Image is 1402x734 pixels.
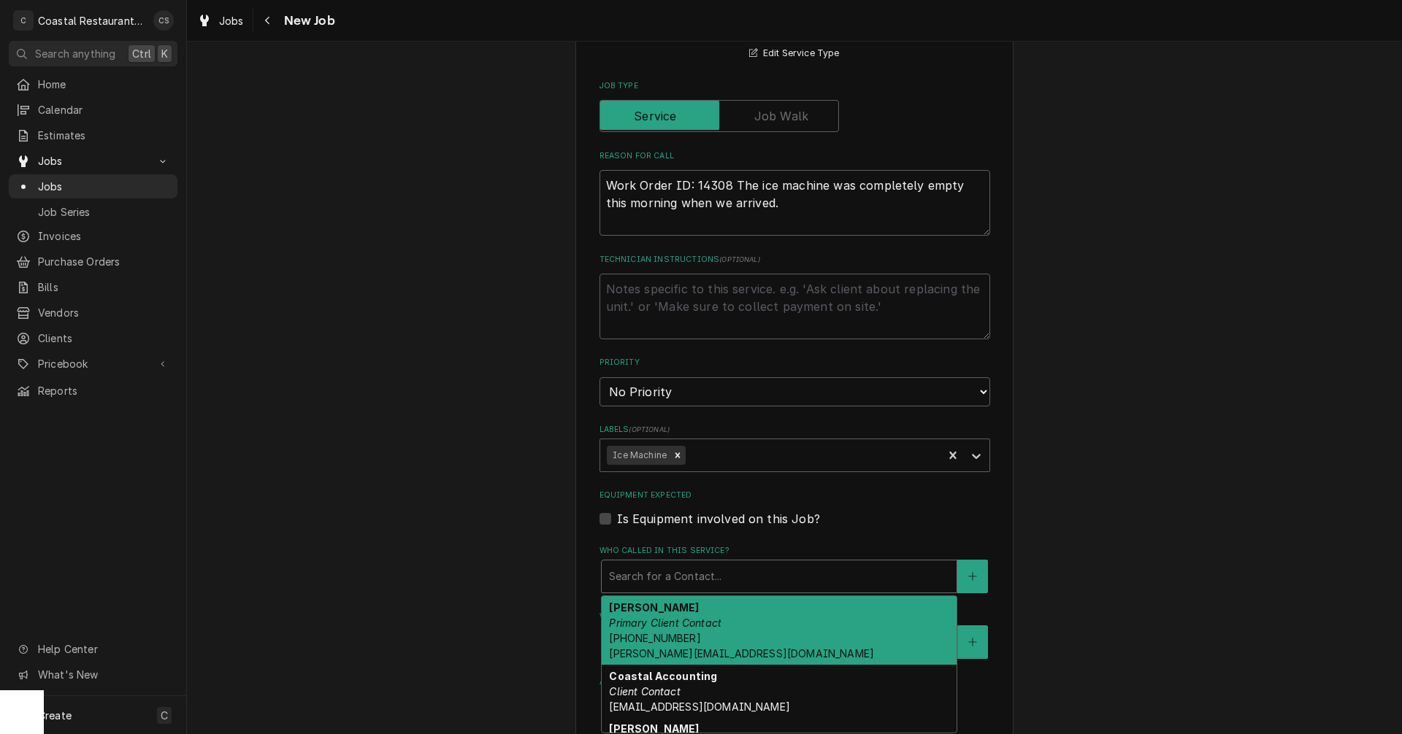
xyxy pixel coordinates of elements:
[9,98,177,122] a: Calendar
[9,41,177,66] button: Search anythingCtrlK
[132,46,151,61] span: Ctrl
[38,305,170,320] span: Vendors
[38,331,170,346] span: Clients
[600,611,990,658] div: Who should the tech(s) ask for?
[968,571,977,582] svg: Create New Contact
[600,545,990,557] label: Who called in this service?
[607,446,670,465] div: Ice Machine
[191,9,250,33] a: Jobs
[38,102,170,117] span: Calendar
[38,641,169,657] span: Help Center
[38,13,145,28] div: Coastal Restaurant Repair
[600,676,990,688] label: Attachments
[600,357,990,368] label: Priority
[600,80,990,132] div: Job Type
[600,357,990,406] div: Priority
[161,46,168,61] span: K
[617,510,820,528] label: Is Equipment involved on this Job?
[9,224,177,248] a: Invoices
[719,255,760,263] span: ( optional )
[600,490,990,527] div: Equipment Expected
[256,9,280,32] button: Navigate back
[609,601,699,614] strong: [PERSON_NAME]
[957,625,988,659] button: Create New Contact
[280,11,335,31] span: New Job
[747,45,841,63] button: Edit Service Type
[9,662,177,687] a: Go to What's New
[600,150,990,162] label: Reason For Call
[38,383,170,398] span: Reports
[9,637,177,661] a: Go to Help Center
[609,700,789,713] span: [EMAIL_ADDRESS][DOMAIN_NAME]
[600,676,990,725] div: Attachments
[38,254,170,269] span: Purchase Orders
[968,637,977,647] svg: Create New Contact
[600,424,990,436] label: Labels
[38,204,170,220] span: Job Series
[609,632,874,660] span: [PHONE_NUMBER] [PERSON_NAME][EMAIL_ADDRESS][DOMAIN_NAME]
[609,617,721,629] em: Primary Client Contact
[38,356,148,371] span: Pricebook
[38,128,170,143] span: Estimates
[629,425,670,433] span: ( optional )
[9,250,177,274] a: Purchase Orders
[600,80,990,92] label: Job Type
[600,424,990,471] div: Labels
[600,611,990,622] label: Who should the tech(s) ask for?
[670,446,686,465] div: Remove Ice Machine
[9,301,177,325] a: Vendors
[153,10,174,31] div: CS
[38,667,169,682] span: What's New
[38,179,170,194] span: Jobs
[38,279,170,295] span: Bills
[38,153,148,169] span: Jobs
[219,13,244,28] span: Jobs
[38,228,170,244] span: Invoices
[38,709,72,722] span: Create
[9,200,177,224] a: Job Series
[600,254,990,266] label: Technician Instructions
[35,46,115,61] span: Search anything
[957,560,988,593] button: Create New Contact
[9,123,177,147] a: Estimates
[9,352,177,376] a: Go to Pricebook
[153,10,174,31] div: Chris Sockriter's Avatar
[600,150,990,236] div: Reason For Call
[9,174,177,198] a: Jobs
[38,77,170,92] span: Home
[609,670,717,682] strong: Coastal Accounting
[600,490,990,501] label: Equipment Expected
[600,170,990,236] textarea: Work Order ID: 14308 The ice machine was completely empty this morning when we arrived.
[13,10,34,31] div: C
[9,275,177,299] a: Bills
[161,708,168,723] span: C
[9,326,177,350] a: Clients
[9,72,177,96] a: Home
[9,149,177,173] a: Go to Jobs
[600,254,990,339] div: Technician Instructions
[9,379,177,403] a: Reports
[609,685,680,698] em: Client Contact
[600,545,990,592] div: Who called in this service?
